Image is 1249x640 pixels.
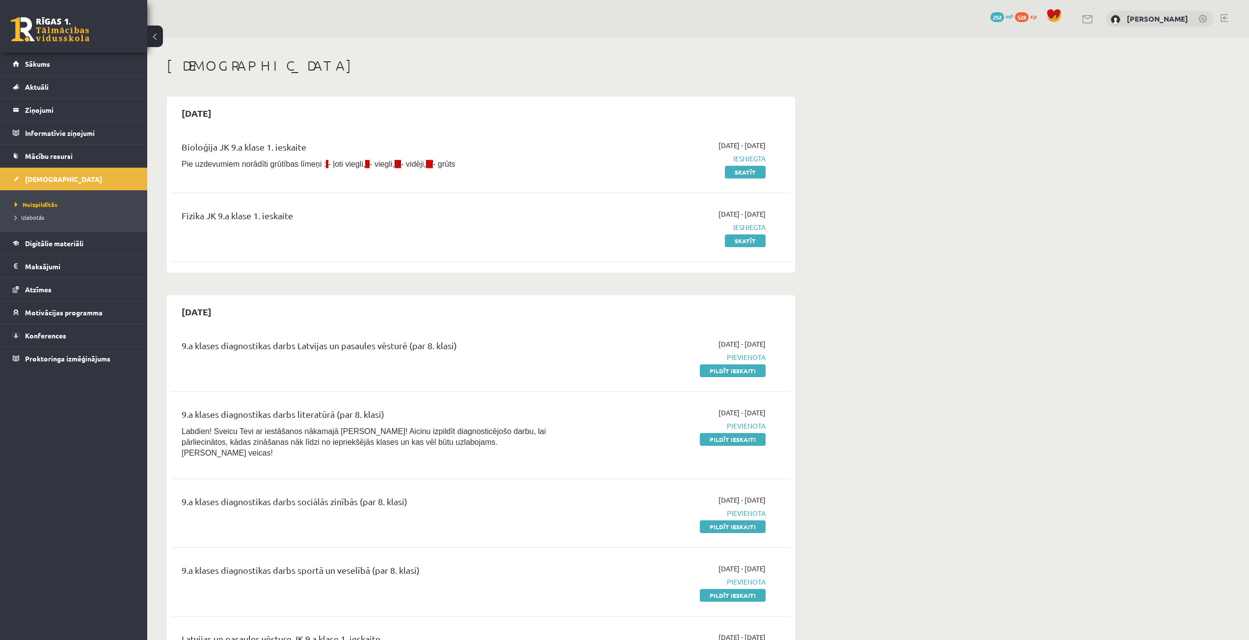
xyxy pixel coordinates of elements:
a: Proktoringa izmēģinājums [13,347,135,370]
a: [PERSON_NAME] [1127,14,1188,24]
a: Pildīt ieskaiti [700,433,766,446]
a: Skatīt [725,166,766,179]
span: [DATE] - [DATE] [718,563,766,574]
h2: [DATE] [172,102,221,125]
span: xp [1030,12,1036,20]
span: Pie uzdevumiem norādīti grūtības līmeņi : - ļoti viegli, - viegli, - vidēji, - grūts [182,160,455,168]
span: Labdien! Sveicu Tevi ar iestāšanos nākamajā [PERSON_NAME]! Aicinu izpildīt diagnosticējošo darbu,... [182,427,546,457]
span: Sākums [25,59,50,68]
a: Aktuāli [13,76,135,98]
legend: Maksājumi [25,255,135,278]
span: Motivācijas programma [25,308,103,317]
a: 528 xp [1015,12,1041,20]
a: Ziņojumi [13,99,135,121]
span: Iesniegta [581,222,766,232]
span: Pievienota [581,352,766,362]
a: Motivācijas programma [13,301,135,324]
h2: [DATE] [172,300,221,323]
a: Pildīt ieskaiti [700,589,766,602]
a: Izlabotās [15,213,137,222]
span: 292 [990,12,1004,22]
legend: Informatīvie ziņojumi [25,122,135,144]
a: Pildīt ieskaiti [700,364,766,377]
div: 9.a klases diagnostikas darbs sportā un veselībā (par 8. klasi) [182,563,566,582]
span: 528 [1015,12,1029,22]
a: Rīgas 1. Tālmācības vidusskola [11,17,89,42]
span: [DATE] - [DATE] [718,209,766,219]
span: Digitālie materiāli [25,239,83,248]
span: Mācību resursi [25,152,73,160]
span: II [365,160,370,168]
div: 9.a klases diagnostikas darbs Latvijas un pasaules vēsturē (par 8. klasi) [182,339,566,357]
a: [DEMOGRAPHIC_DATA] [13,168,135,190]
a: Atzīmes [13,278,135,301]
span: Pievienota [581,577,766,587]
span: [DATE] - [DATE] [718,140,766,151]
a: 292 mP [990,12,1013,20]
span: Proktoringa izmēģinājums [25,354,110,363]
a: Mācību resursi [13,145,135,167]
div: 9.a klases diagnostikas darbs literatūrā (par 8. klasi) [182,408,566,426]
span: [DATE] - [DATE] [718,495,766,505]
span: Pievienota [581,508,766,518]
span: I [326,160,328,168]
a: Konferences [13,324,135,347]
a: Digitālie materiāli [13,232,135,255]
div: Bioloģija JK 9.a klase 1. ieskaite [182,140,566,158]
a: Maksājumi [13,255,135,278]
span: Konferences [25,331,66,340]
div: 9.a klases diagnostikas darbs sociālās zinībās (par 8. klasi) [182,495,566,513]
h1: [DEMOGRAPHIC_DATA] [167,57,795,74]
span: Pievienota [581,421,766,431]
a: Informatīvie ziņojumi [13,122,135,144]
span: Izlabotās [15,213,44,221]
span: [DATE] - [DATE] [718,339,766,349]
span: Atzīmes [25,285,52,294]
span: Neizpildītās [15,201,57,208]
span: Aktuāli [25,82,49,91]
legend: Ziņojumi [25,99,135,121]
img: Alekss Kozlovskis [1111,15,1120,25]
span: III [395,160,401,168]
span: IV [426,160,433,168]
div: Fizika JK 9.a klase 1. ieskaite [182,209,566,227]
a: Skatīt [725,234,766,247]
span: [DEMOGRAPHIC_DATA] [25,175,102,183]
span: [DATE] - [DATE] [718,408,766,418]
span: Iesniegta [581,154,766,164]
a: Pildīt ieskaiti [700,520,766,533]
a: Sākums [13,52,135,75]
span: mP [1006,12,1013,20]
a: Neizpildītās [15,200,137,209]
